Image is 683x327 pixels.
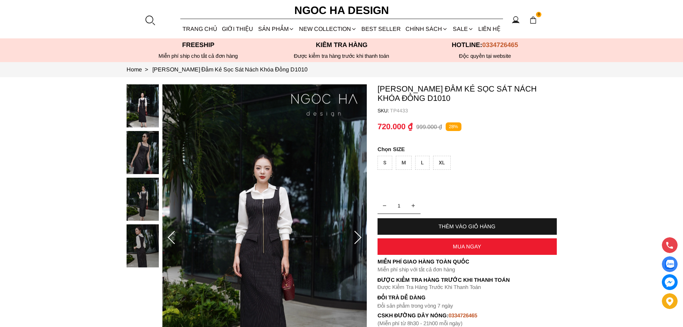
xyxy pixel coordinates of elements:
a: BEST SELLER [359,19,403,38]
img: Mary Dress_ Đầm Kẻ Sọc Sát Nách Khóa Đồng D1010_mini_0 [127,84,159,127]
font: Miễn phí giao hàng toàn quốc [378,258,469,265]
a: Link to Home [127,66,152,73]
div: S [378,156,392,170]
input: Quantity input [378,198,421,213]
p: 720.000 ₫ [378,122,413,131]
p: [PERSON_NAME] Đầm Kẻ Sọc Sát Nách Khóa Đồng D1010 [378,84,557,103]
h6: Độc quyền tại website [413,53,557,59]
font: Miễn phí ship với tất cả đơn hàng [378,266,455,272]
div: Chính sách [403,19,450,38]
a: Display image [662,256,678,272]
p: 999.000 ₫ [416,123,442,130]
font: cskh đường dây nóng: [378,312,449,318]
img: Mary Dress_ Đầm Kẻ Sọc Sát Nách Khóa Đồng D1010_mini_3 [127,224,159,267]
font: Kiểm tra hàng [316,41,367,48]
font: (Miễn phí từ 8h30 - 21h00 mỗi ngày) [378,320,463,326]
img: Mary Dress_ Đầm Kẻ Sọc Sát Nách Khóa Đồng D1010_mini_2 [127,178,159,221]
h6: SKU: [378,108,390,113]
font: 0334726465 [449,312,477,318]
p: SIZE [378,146,557,152]
div: M [396,156,412,170]
div: Miễn phí ship cho tất cả đơn hàng [127,53,270,59]
a: SALE [450,19,476,38]
span: 0 [536,12,542,18]
div: MUA NGAY [378,243,557,249]
a: Link to Mary Dress_ Đầm Kẻ Sọc Sát Nách Khóa Đồng D1010 [152,66,308,73]
p: TP4433 [390,108,557,113]
a: TRANG CHỦ [180,19,220,38]
a: Ngoc Ha Design [288,2,395,19]
p: Hotline: [413,41,557,49]
a: messenger [662,274,678,290]
p: Freeship [127,41,270,49]
img: img-CART-ICON-ksit0nf1 [529,16,537,24]
p: Được Kiểm Tra Hàng Trước Khi Thanh Toán [378,284,557,290]
p: 28% [446,122,461,131]
span: 0334726465 [482,41,518,48]
font: Đổi sản phẩm trong vòng 7 ngày [378,303,454,309]
div: XL [433,156,451,170]
div: L [415,156,430,170]
span: > [142,66,151,73]
img: Mary Dress_ Đầm Kẻ Sọc Sát Nách Khóa Đồng D1010_mini_1 [127,131,159,174]
a: GIỚI THIỆU [220,19,256,38]
img: Display image [665,260,674,269]
p: Được kiểm tra hàng trước khi thanh toán [270,53,413,59]
div: THÊM VÀO GIỎ HÀNG [378,223,557,229]
div: SẢN PHẨM [256,19,297,38]
a: LIÊN HỆ [476,19,503,38]
p: Được Kiểm Tra Hàng Trước Khi Thanh Toán [378,277,557,283]
a: NEW COLLECTION [297,19,359,38]
h6: Đổi trả dễ dàng [378,294,557,300]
